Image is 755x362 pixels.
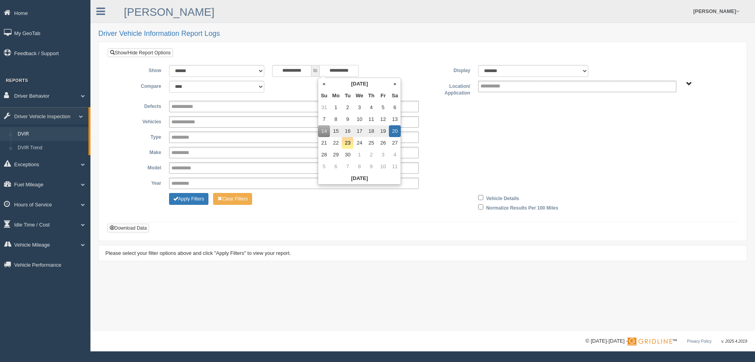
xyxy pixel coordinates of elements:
button: Change Filter Options [169,193,208,205]
label: Compare [114,81,165,90]
h2: Driver Vehicle Information Report Logs [98,30,747,38]
label: Year [114,178,165,187]
img: Gridline [628,338,672,345]
a: Privacy Policy [687,339,711,343]
td: 22 [330,137,342,149]
td: 20 [389,125,401,137]
label: Make [114,147,165,156]
button: Change Filter Options [213,193,252,205]
td: 6 [389,102,401,113]
label: Model [114,162,165,172]
td: 23 [342,137,354,149]
label: Show [114,65,165,74]
td: 10 [377,161,389,173]
a: [PERSON_NAME] [124,6,214,18]
td: 7 [318,113,330,125]
td: 27 [389,137,401,149]
td: 17 [354,125,365,137]
label: Location/ Application [423,81,474,97]
td: 4 [389,149,401,161]
div: © [DATE]-[DATE] - ™ [586,337,747,345]
label: Vehicle Details [486,193,519,202]
td: 31 [318,102,330,113]
td: 8 [354,161,365,173]
td: 11 [389,161,401,173]
span: to [311,65,319,77]
td: 3 [354,102,365,113]
th: Mo [330,90,342,102]
td: 2 [365,149,377,161]
label: Normalize Results Per 100 Miles [486,202,558,212]
td: 24 [354,137,365,149]
td: 21 [318,137,330,149]
td: 6 [330,161,342,173]
th: [DATE] [330,78,389,90]
th: « [318,78,330,90]
a: DVIR [14,127,88,141]
td: 12 [377,113,389,125]
a: DVIR Trend [14,141,88,155]
td: 18 [365,125,377,137]
th: Tu [342,90,354,102]
td: 9 [365,161,377,173]
td: 30 [342,149,354,161]
td: 26 [377,137,389,149]
label: Type [114,132,165,141]
td: 25 [365,137,377,149]
th: Fr [377,90,389,102]
td: 10 [354,113,365,125]
td: 2 [342,102,354,113]
th: [DATE] [318,173,401,184]
td: 19 [377,125,389,137]
td: 8 [330,113,342,125]
td: 16 [342,125,354,137]
td: 29 [330,149,342,161]
label: Display [423,65,474,74]
td: 13 [389,113,401,125]
a: Show/Hide Report Options [108,48,173,57]
td: 5 [318,161,330,173]
td: 15 [330,125,342,137]
td: 4 [365,102,377,113]
td: 1 [354,149,365,161]
td: 14 [318,125,330,137]
label: Vehicles [114,116,165,126]
td: 5 [377,102,389,113]
td: 28 [318,149,330,161]
th: Su [318,90,330,102]
td: 3 [377,149,389,161]
th: Sa [389,90,401,102]
button: Download Data [107,224,149,232]
span: v. 2025.4.2019 [722,339,747,343]
td: 7 [342,161,354,173]
td: 9 [342,113,354,125]
th: » [389,78,401,90]
th: Th [365,90,377,102]
label: Defects [114,101,165,110]
th: We [354,90,365,102]
td: 1 [330,102,342,113]
span: Please select your filter options above and click "Apply Filters" to view your report. [105,250,291,256]
td: 11 [365,113,377,125]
